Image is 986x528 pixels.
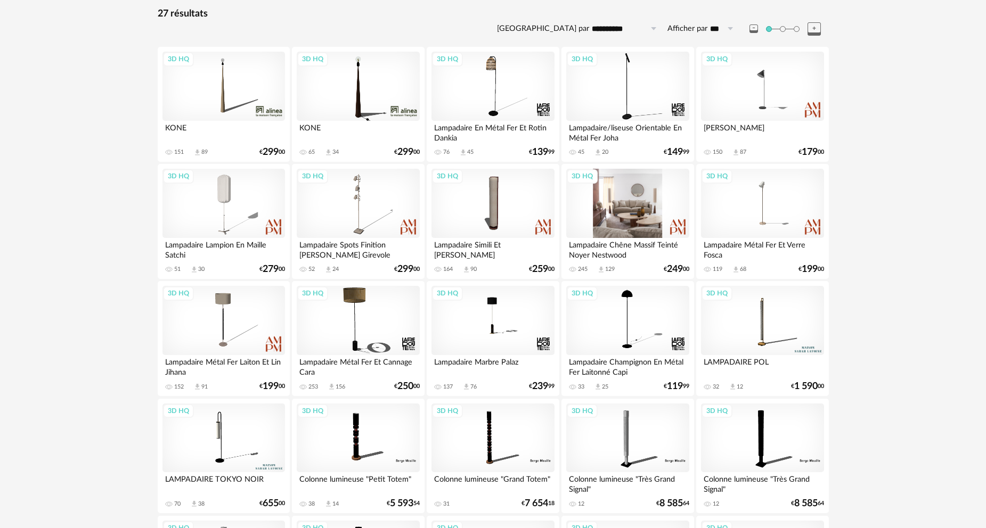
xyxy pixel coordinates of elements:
div: 45 [578,148,584,156]
span: 1 590 [794,383,818,390]
div: € 00 [259,266,285,273]
a: 3D HQ LAMPADAIRE TOKYO NOIR 70 Download icon 38 €65500 [158,399,290,514]
a: 3D HQ Lampadaire Marbre Palaz 137 Download icon 76 €23999 [427,281,559,396]
div: € 99 [529,383,555,390]
div: € 18 [521,500,555,507]
div: € 00 [259,383,285,390]
span: Download icon [190,500,198,508]
div: Lampadaire Métal Fer Et Verre Fosca [701,238,824,259]
div: € 00 [798,148,824,156]
span: Download icon [193,148,201,156]
div: KONE [162,121,285,142]
span: Download icon [594,148,602,156]
div: 12 [713,500,719,508]
div: 3D HQ [297,404,328,418]
span: Download icon [193,383,201,391]
span: 199 [802,266,818,273]
div: Lampadaire/liseuse Orientable En Métal Fer Joha [566,121,689,142]
label: [GEOGRAPHIC_DATA] par [497,24,589,34]
div: 3D HQ [297,169,328,183]
div: € 00 [529,266,555,273]
div: 12 [578,500,584,508]
span: Download icon [459,148,467,156]
div: 89 [201,148,208,156]
div: 14 [332,500,339,508]
div: 3D HQ [567,52,598,66]
span: 279 [263,266,279,273]
span: Download icon [324,148,332,156]
div: 3D HQ [163,169,194,183]
span: Download icon [324,266,332,274]
div: 129 [605,266,615,273]
div: 90 [470,266,477,273]
div: Lampadaire Simili Et [PERSON_NAME] [431,238,554,259]
span: Download icon [729,383,737,391]
div: € 54 [387,500,420,507]
span: 259 [532,266,548,273]
span: 249 [667,266,683,273]
div: 12 [737,383,743,391]
span: Download icon [462,266,470,274]
div: 51 [174,266,181,273]
div: 150 [713,148,722,156]
div: Lampadaire Métal Fer Laiton Et Lin Jihana [162,355,285,376]
a: 3D HQ Colonne lumineuse "Petit Totem" 38 Download icon 14 €5 59354 [292,399,424,514]
span: 119 [667,383,683,390]
span: 8 585 [794,500,818,507]
div: Lampadaire Lampion En Maille Satchi [162,238,285,259]
a: 3D HQ Lampadaire/liseuse Orientable En Métal Fer Joha 45 Download icon 20 €14999 [561,47,694,162]
div: 3D HQ [567,286,598,300]
div: 156 [336,383,345,391]
div: 70 [174,500,181,508]
label: Afficher par [667,24,707,34]
a: 3D HQ Lampadaire Simili Et [PERSON_NAME] 164 Download icon 90 €25900 [427,164,559,279]
div: 3D HQ [297,286,328,300]
div: 38 [198,500,205,508]
div: € 00 [791,383,824,390]
div: 34 [332,148,339,156]
div: € 00 [394,266,420,273]
div: 245 [578,266,588,273]
div: 3D HQ [567,404,598,418]
div: 3D HQ [702,169,732,183]
div: 137 [443,383,453,391]
div: 24 [332,266,339,273]
div: 45 [467,148,474,156]
div: 3D HQ [702,52,732,66]
div: 119 [713,266,722,273]
div: 253 [308,383,318,391]
div: 3D HQ [432,286,463,300]
span: 149 [667,148,683,156]
span: 8 585 [659,500,683,507]
div: € 00 [394,383,420,390]
div: € 00 [664,266,689,273]
span: 299 [397,266,413,273]
span: 655 [263,500,279,507]
div: 65 [308,148,315,156]
div: 68 [740,266,746,273]
span: 299 [397,148,413,156]
div: 91 [201,383,208,391]
div: 3D HQ [702,286,732,300]
div: Lampadaire Marbre Palaz [431,355,554,376]
div: € 00 [259,500,285,507]
div: 164 [443,266,453,273]
a: 3D HQ Colonne lumineuse "Grand Totem" 31 €7 65418 [427,399,559,514]
div: 52 [308,266,315,273]
span: 139 [532,148,548,156]
div: LAMPADAIRE POL [701,355,824,376]
span: 7 654 [525,500,548,507]
div: 3D HQ [702,404,732,418]
div: € 64 [656,500,689,507]
div: 3D HQ [297,52,328,66]
a: 3D HQ Lampadaire En Métal Fer Et Rotin Dankia 76 Download icon 45 €13999 [427,47,559,162]
div: € 00 [394,148,420,156]
div: 152 [174,383,184,391]
span: 299 [263,148,279,156]
div: 3D HQ [163,286,194,300]
div: 31 [443,500,450,508]
div: Lampadaire Chêne Massif Teinté Noyer Nestwood [566,238,689,259]
div: Lampadaire Champignon En Métal Fer Laitonné Capi [566,355,689,376]
div: 38 [308,500,315,508]
div: € 99 [664,148,689,156]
